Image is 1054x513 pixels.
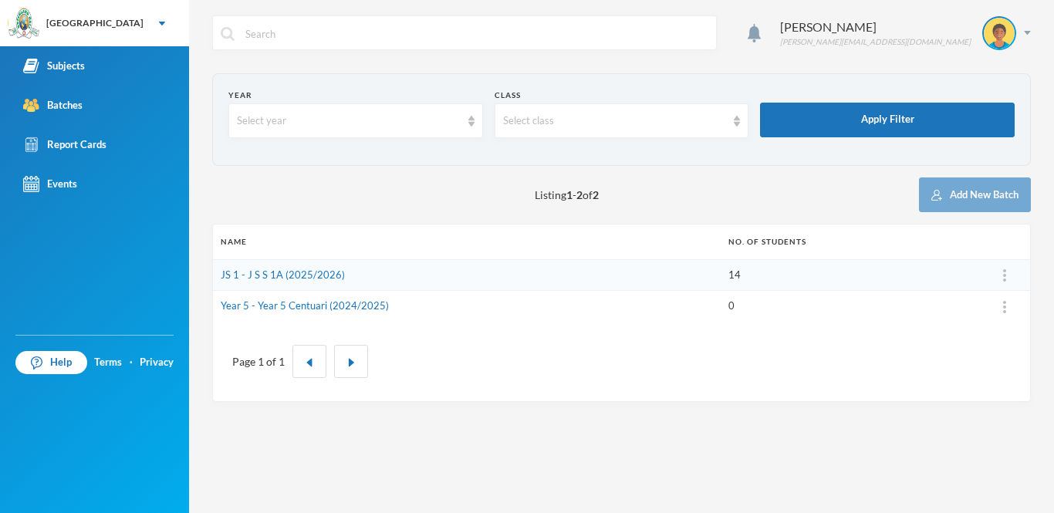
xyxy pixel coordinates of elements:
a: Terms [94,355,122,370]
div: Year [228,89,483,101]
div: Report Cards [23,137,106,153]
b: 2 [593,188,599,201]
a: Year 5 - Year 5 Centuari (2024/2025) [221,299,389,312]
td: 14 [721,259,979,291]
th: Name [213,224,721,259]
b: 1 [566,188,573,201]
div: [GEOGRAPHIC_DATA] [46,16,144,30]
th: No. of students [721,224,979,259]
div: Batches [23,97,83,113]
button: Add New Batch [919,177,1031,212]
div: Events [23,176,77,192]
td: 0 [721,291,979,322]
div: Subjects [23,58,85,74]
img: STUDENT [984,18,1015,49]
input: Search [244,16,708,51]
img: ... [1003,269,1006,282]
b: 2 [576,188,583,201]
a: Privacy [140,355,174,370]
div: Class [495,89,749,101]
div: [PERSON_NAME][EMAIL_ADDRESS][DOMAIN_NAME] [780,36,971,48]
img: ... [1003,301,1006,313]
div: Select class [503,113,727,129]
div: [PERSON_NAME] [780,18,971,36]
button: Apply Filter [760,103,1015,137]
img: logo [8,8,39,39]
div: Select year [237,113,461,129]
div: · [130,355,133,370]
a: JS 1 - J S S 1A (2025/2026) [221,268,345,281]
img: search [221,27,235,41]
span: Listing - of [535,187,599,203]
a: Help [15,351,87,374]
div: Page 1 of 1 [232,353,285,370]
